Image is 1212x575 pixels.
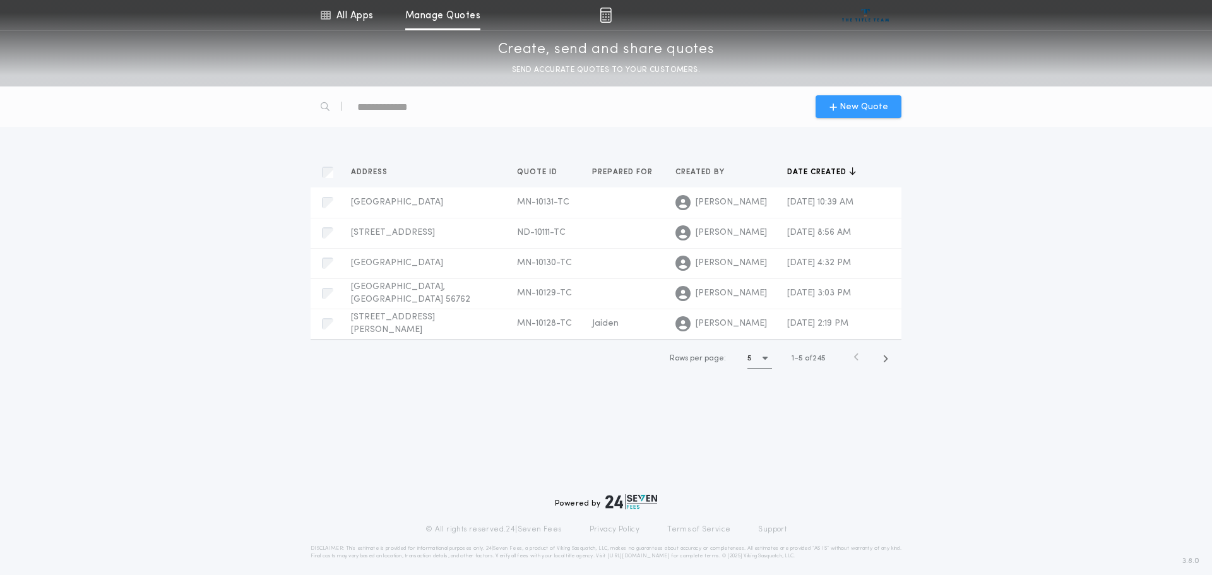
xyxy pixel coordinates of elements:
[747,352,752,365] h1: 5
[787,319,848,328] span: [DATE] 2:19 PM
[787,166,856,179] button: Date created
[498,40,715,60] p: Create, send and share quotes
[351,228,435,237] span: [STREET_ADDRESS]
[696,287,767,300] span: [PERSON_NAME]
[351,312,435,335] span: [STREET_ADDRESS][PERSON_NAME]
[517,166,567,179] button: Quote ID
[517,288,572,298] span: MN-10129-TC
[675,166,734,179] button: Created by
[311,545,901,560] p: DISCLAIMER: This estimate is provided for informational purposes only. 24|Seven Fees, a product o...
[840,100,888,114] span: New Quote
[592,319,619,328] span: Jaiden
[590,525,640,535] a: Privacy Policy
[605,494,657,509] img: logo
[842,9,889,21] img: vs-icon
[696,227,767,239] span: [PERSON_NAME]
[787,167,849,177] span: Date created
[517,319,572,328] span: MN-10128-TC
[512,64,700,76] p: SEND ACCURATE QUOTES TO YOUR CUSTOMERS.
[675,167,727,177] span: Created by
[696,196,767,209] span: [PERSON_NAME]
[747,348,772,369] button: 5
[607,554,670,559] a: [URL][DOMAIN_NAME]
[517,167,560,177] span: Quote ID
[1182,555,1199,567] span: 3.8.0
[425,525,562,535] p: © All rights reserved. 24|Seven Fees
[799,355,803,362] span: 5
[517,228,566,237] span: ND-10111-TC
[670,355,726,362] span: Rows per page:
[792,355,794,362] span: 1
[600,8,612,23] img: img
[696,257,767,270] span: [PERSON_NAME]
[555,494,657,509] div: Powered by
[517,198,569,207] span: MN-10131-TC
[351,166,397,179] button: Address
[351,198,443,207] span: [GEOGRAPHIC_DATA]
[592,167,655,177] span: Prepared for
[667,525,730,535] a: Terms of Service
[351,258,443,268] span: [GEOGRAPHIC_DATA]
[805,353,826,364] span: of 245
[787,288,851,298] span: [DATE] 3:03 PM
[816,95,901,118] button: New Quote
[787,198,853,207] span: [DATE] 10:39 AM
[787,228,851,237] span: [DATE] 8:56 AM
[787,258,851,268] span: [DATE] 4:32 PM
[517,258,572,268] span: MN-10130-TC
[351,167,390,177] span: Address
[351,282,470,304] span: [GEOGRAPHIC_DATA], [GEOGRAPHIC_DATA] 56762
[758,525,787,535] a: Support
[696,317,767,330] span: [PERSON_NAME]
